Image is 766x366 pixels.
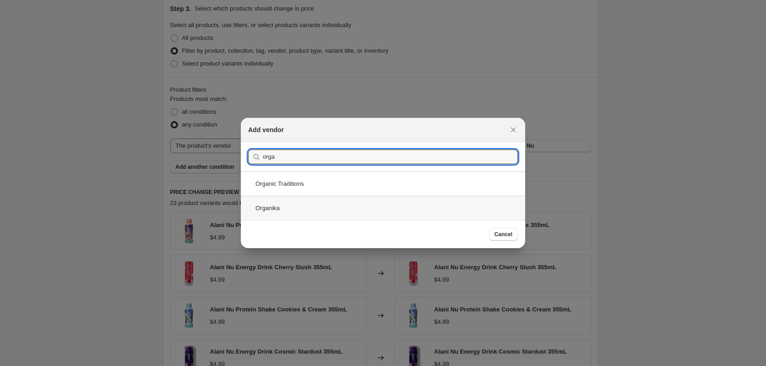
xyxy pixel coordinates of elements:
[241,172,525,196] div: Organic Traditions
[507,123,520,136] button: Close
[263,150,518,164] input: Search vendors
[489,228,518,241] button: Cancel
[241,196,525,220] div: Organika
[248,125,284,134] h2: Add vendor
[494,231,512,238] span: Cancel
